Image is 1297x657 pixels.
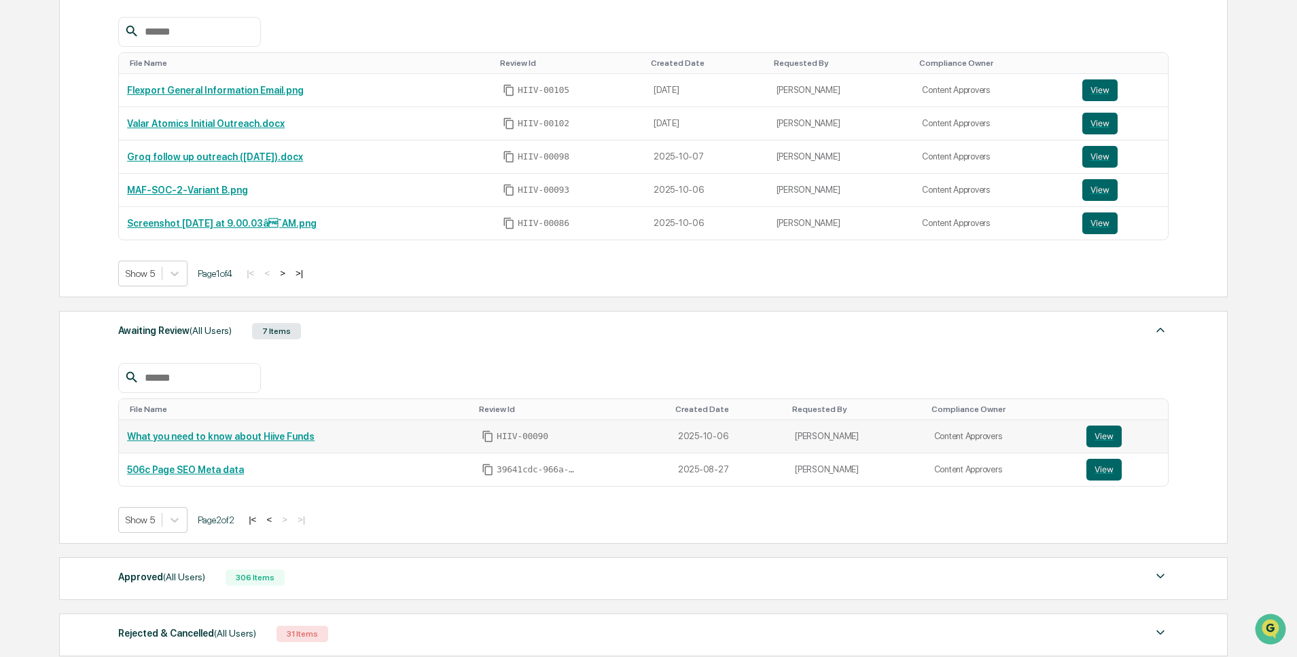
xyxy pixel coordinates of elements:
[931,405,1073,414] div: Toggle SortBy
[118,322,232,339] div: Awaiting Review
[503,151,515,163] span: Copy Id
[497,464,578,475] span: 39641cdc-966a-4e65-879f-2a6a777944d8
[787,453,926,486] td: [PERSON_NAME]
[198,514,234,525] span: Page 2 of 2
[278,514,291,525] button: >
[214,628,256,639] span: (All Users)
[518,218,569,229] span: HIIV-00086
[1082,146,1118,168] button: View
[768,174,914,207] td: [PERSON_NAME]
[27,171,88,185] span: Preclearance
[675,405,781,414] div: Toggle SortBy
[1086,459,1122,481] button: View
[127,151,303,162] a: Groq follow up outreach ([DATE]).docx
[1082,179,1160,201] a: View
[1082,212,1160,234] a: View
[1254,612,1290,649] iframe: Open customer support
[1086,426,1122,447] button: View
[245,514,260,525] button: |<
[1089,405,1162,414] div: Toggle SortBy
[252,323,301,339] div: 7 Items
[1086,459,1160,481] a: View
[163,571,205,582] span: (All Users)
[518,185,569,195] span: HIIV-00093
[262,514,276,525] button: <
[503,184,515,196] span: Copy Id
[1082,146,1160,168] a: View
[1082,212,1118,234] button: View
[768,140,914,174] td: [PERSON_NAME]
[768,107,914,140] td: [PERSON_NAME]
[1152,322,1169,338] img: caret
[8,191,91,216] a: 🔎Data Lookup
[277,626,328,642] div: 31 Items
[919,58,1068,68] div: Toggle SortBy
[503,217,515,229] span: Copy Id
[774,58,909,68] div: Toggle SortBy
[127,218,317,229] a: Screenshot [DATE] at 9.00.03â¯AM.png
[497,431,548,442] span: HIIV-00090
[243,267,258,279] button: |<
[503,84,515,96] span: Copy Id
[645,174,768,207] td: 2025-10-06
[914,107,1073,140] td: Content Approvers
[645,140,768,174] td: 2025-10-07
[503,117,515,130] span: Copy Id
[135,230,164,240] span: Pylon
[518,118,569,129] span: HIIV-00102
[500,58,640,68] div: Toggle SortBy
[914,174,1073,207] td: Content Approvers
[768,74,914,107] td: [PERSON_NAME]
[14,104,38,128] img: 1746055101610-c473b297-6a78-478c-a979-82029cc54cd1
[96,229,164,240] a: Powered byPylon
[1152,568,1169,584] img: caret
[8,166,93,190] a: 🖐️Preclearance
[190,325,232,336] span: (All Users)
[130,58,489,68] div: Toggle SortBy
[670,453,787,486] td: 2025-08-27
[231,108,247,124] button: Start new chat
[127,118,285,129] a: Valar Atomics Initial Outreach.docx
[926,453,1078,486] td: Content Approvers
[14,172,24,183] div: 🖐️
[1082,79,1118,101] button: View
[130,405,468,414] div: Toggle SortBy
[226,569,285,586] div: 306 Items
[291,267,307,279] button: >|
[118,624,256,642] div: Rejected & Cancelled
[645,107,768,140] td: [DATE]
[127,85,304,96] a: Flexport General Information Email.png
[112,171,168,185] span: Attestations
[518,151,569,162] span: HIIV-00098
[1082,113,1160,134] a: View
[1082,79,1160,101] a: View
[127,464,244,475] a: 506c Page SEO Meta data
[482,430,494,443] span: Copy Id
[46,104,223,117] div: Start new chat
[127,185,248,195] a: MAF-SOC-2-Variant B.png
[1085,58,1163,68] div: Toggle SortBy
[914,74,1073,107] td: Content Approvers
[198,268,232,279] span: Page 1 of 4
[645,74,768,107] td: [DATE]
[479,405,664,414] div: Toggle SortBy
[99,172,109,183] div: 🗄️
[792,405,921,414] div: Toggle SortBy
[276,267,289,279] button: >
[93,166,174,190] a: 🗄️Attestations
[651,58,763,68] div: Toggle SortBy
[1082,113,1118,134] button: View
[926,420,1078,453] td: Content Approvers
[914,140,1073,174] td: Content Approvers
[518,85,569,96] span: HIIV-00105
[1082,179,1118,201] button: View
[787,420,926,453] td: [PERSON_NAME]
[1086,426,1160,447] a: View
[768,207,914,240] td: [PERSON_NAME]
[294,514,309,525] button: >|
[118,568,205,586] div: Approved
[1152,624,1169,641] img: caret
[14,198,24,209] div: 🔎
